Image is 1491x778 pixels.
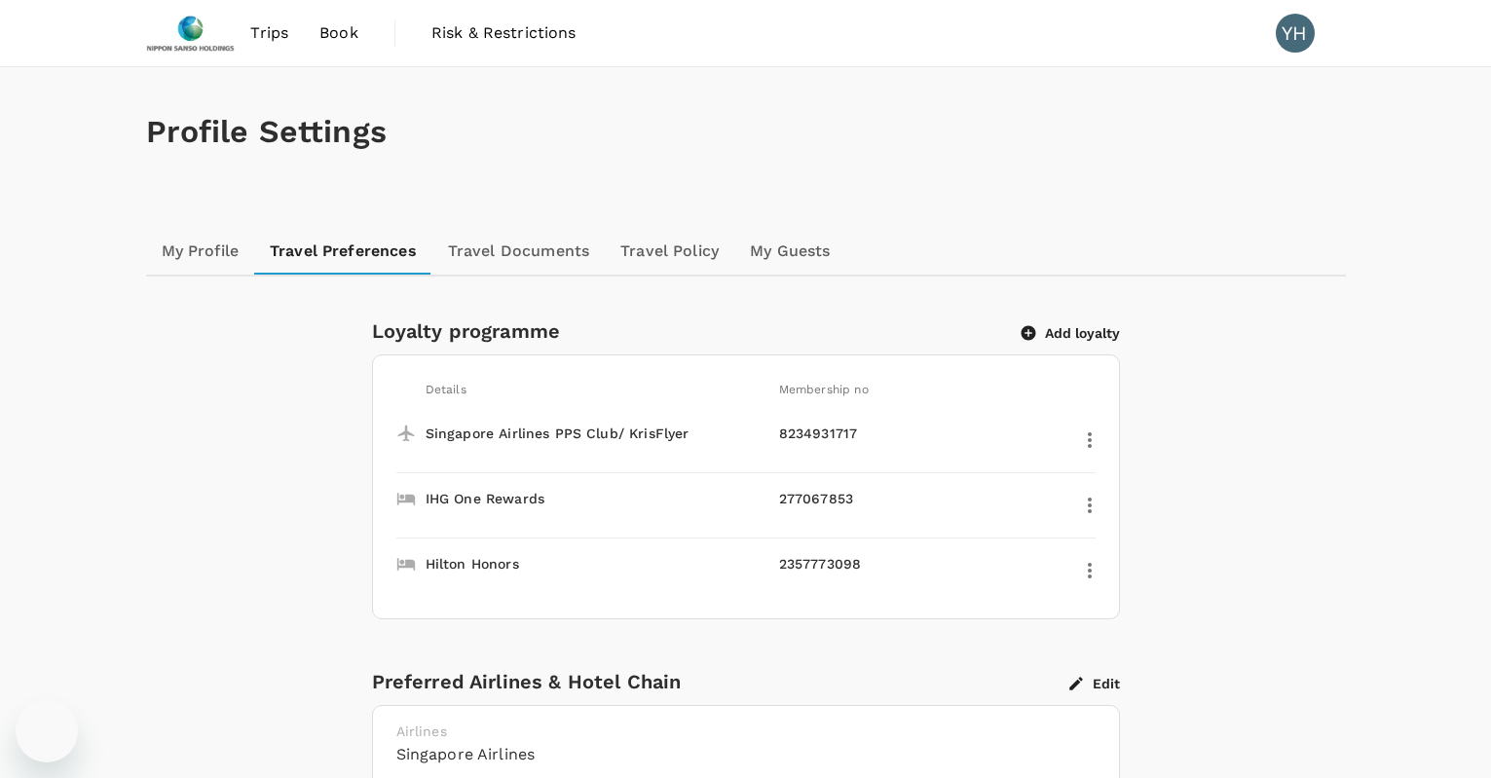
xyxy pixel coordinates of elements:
span: Details [426,383,466,396]
a: Travel Preferences [254,228,432,275]
h1: Profile Settings [146,114,1346,150]
span: Book [319,21,358,45]
p: IHG One Rewards [426,489,771,508]
a: Travel Documents [432,228,605,275]
p: 277067853 [779,489,1066,508]
p: 2357773098 [779,554,1066,574]
button: Add loyalty [1022,324,1120,342]
img: Nippon Sanso Holdings Singapore Pte Ltd [146,12,236,55]
iframe: Button to launch messaging window [16,700,78,762]
a: My Profile [146,228,255,275]
p: Singapore Airlines PPS Club/ KrisFlyer [426,424,771,443]
div: Preferred Airlines & Hotel Chain [372,666,1069,697]
p: 8234931717 [779,424,1066,443]
p: Airlines [396,722,1096,741]
a: My Guests [734,228,845,275]
div: YH [1276,14,1315,53]
p: Hilton Honors [426,554,771,574]
a: Travel Policy [605,228,734,275]
h6: Loyalty programme [372,315,1006,347]
button: Edit [1069,675,1120,692]
span: Membership no [779,383,869,396]
span: Risk & Restrictions [431,21,577,45]
span: Trips [250,21,288,45]
h6: Singapore Airlines [396,741,1096,768]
